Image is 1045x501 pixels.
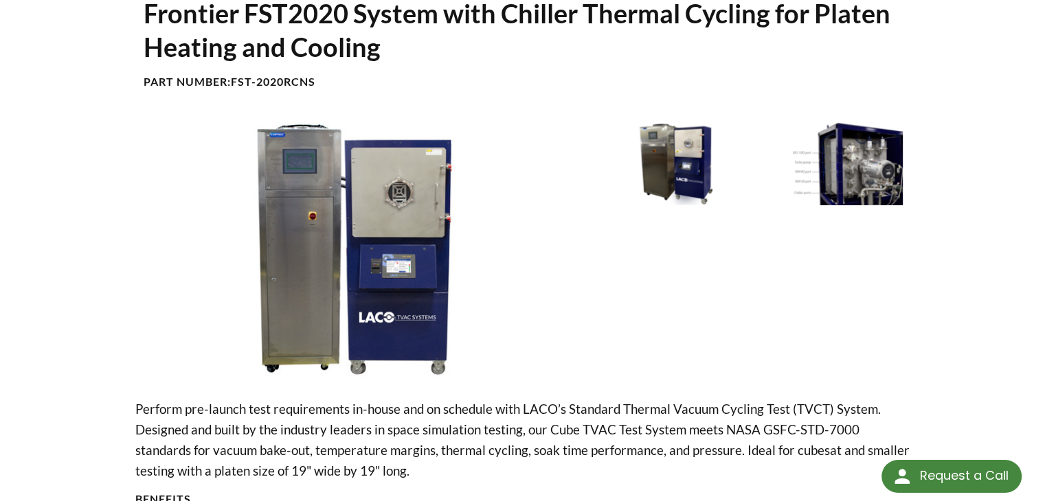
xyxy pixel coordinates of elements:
img: Cube TVAC Thermal Cycling System, front view [135,122,589,377]
b: FST-2020RCNS [231,75,315,88]
img: Cube TVAC Thermal Cycling System, angled view [600,122,748,205]
img: Cube TVAC Thermal Cycling System, rear view [755,122,903,205]
p: Perform pre-launch test requirements in-house and on schedule with LACO’s Standard Thermal Vacuum... [135,399,910,481]
div: Request a Call [919,460,1008,491]
div: Request a Call [881,460,1022,493]
img: round button [891,465,913,487]
h4: Part Number: [144,75,902,89]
